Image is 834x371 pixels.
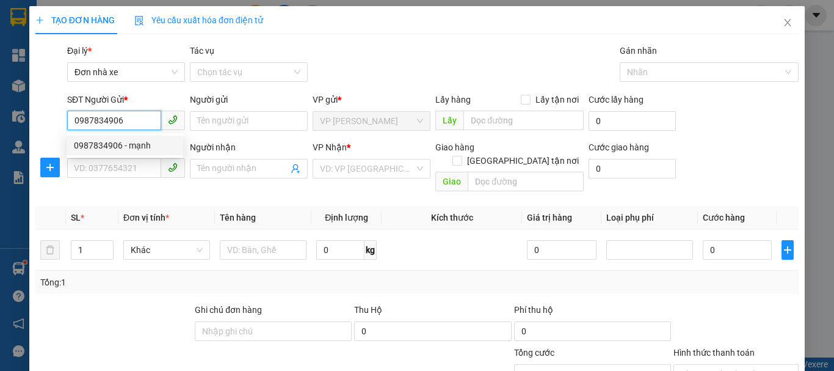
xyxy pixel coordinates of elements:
[589,142,649,152] label: Cước giao hàng
[468,172,584,191] input: Dọc đường
[435,111,463,130] span: Lấy
[134,16,144,26] img: icon
[463,111,584,130] input: Dọc đường
[589,95,644,105] label: Cước lấy hàng
[313,93,430,106] div: VP gửi
[364,240,377,260] span: kg
[782,245,793,255] span: plus
[589,159,676,178] input: Cước giao hàng
[35,16,44,24] span: plus
[620,46,657,56] label: Gán nhãn
[190,93,308,106] div: Người gửi
[320,112,423,130] span: VP Linh Đàm
[35,15,115,25] span: TẠO ĐƠN HÀNG
[354,305,382,315] span: Thu Hộ
[74,63,178,81] span: Đơn nhà xe
[527,213,572,222] span: Giá trị hàng
[514,303,671,321] div: Phí thu hộ
[325,213,368,222] span: Định lượng
[783,18,792,28] span: close
[136,36,235,49] strong: PHIẾU GỬI HÀNG
[514,348,554,358] span: Tổng cước
[41,163,59,172] span: plus
[313,142,347,152] span: VP Nhận
[601,206,698,230] th: Loại phụ phí
[435,172,468,191] span: Giao
[431,213,473,222] span: Kích thước
[67,136,183,155] div: 0987834906 - mạnh
[131,241,203,259] span: Khác
[435,142,474,152] span: Giao hàng
[462,154,584,167] span: [GEOGRAPHIC_DATA] tận nơi
[131,65,160,74] span: Website
[134,15,263,25] span: Yêu cầu xuất hóa đơn điện tử
[40,240,60,260] button: delete
[168,163,178,172] span: phone
[781,240,794,260] button: plus
[531,93,584,106] span: Lấy tận nơi
[67,46,92,56] span: Đại lý
[168,115,178,125] span: phone
[123,213,169,222] span: Đơn vị tính
[220,213,256,222] span: Tên hàng
[74,139,176,152] div: 0987834906 - mạnh
[195,305,262,315] label: Ghi chú đơn hàng
[67,93,185,106] div: SĐT Người Gửi
[40,158,60,177] button: plus
[40,276,323,289] div: Tổng: 1
[589,111,676,131] input: Cước lấy hàng
[15,19,73,76] img: logo
[527,240,596,260] input: 0
[195,321,352,341] input: Ghi chú đơn hàng
[190,46,214,56] label: Tác vụ
[71,213,81,222] span: SL
[703,213,745,222] span: Cước hàng
[146,51,225,61] strong: Hotline : 0889 23 23 23
[673,348,755,358] label: Hình thức thanh toán
[131,63,239,75] strong: : [DOMAIN_NAME]
[103,21,269,34] strong: CÔNG TY TNHH VĨNH QUANG
[291,164,300,174] span: user-add
[220,240,306,260] input: VD: Bàn, Ghế
[771,6,805,40] button: Close
[190,141,308,154] div: Người nhận
[435,95,471,105] span: Lấy hàng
